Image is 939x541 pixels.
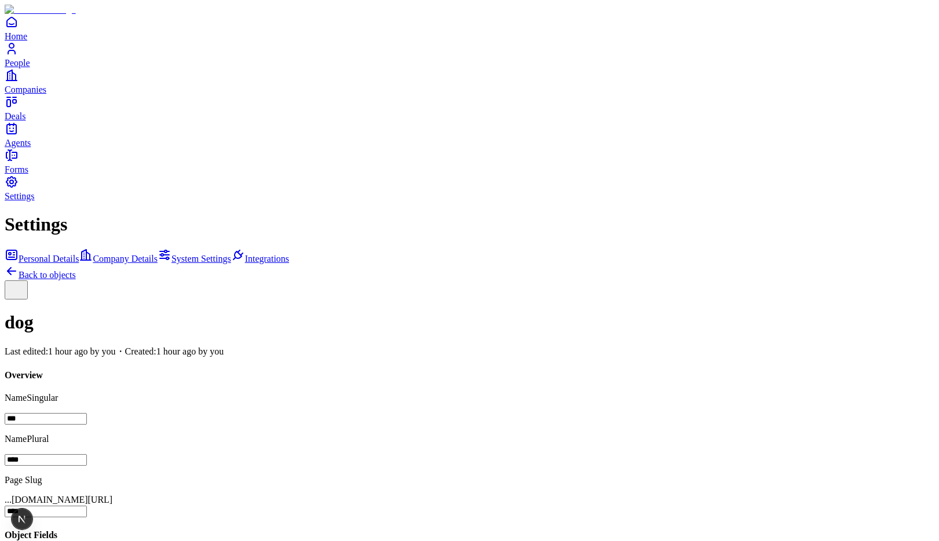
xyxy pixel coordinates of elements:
div: ...[DOMAIN_NAME][URL] [5,495,934,505]
p: Last edited: 1 hour ago by you ・Created: 1 hour ago by you [5,346,934,358]
a: Agents [5,122,934,148]
span: Home [5,31,27,41]
a: Settings [5,175,934,201]
p: Page Slug [5,475,934,485]
h4: Overview [5,370,934,381]
span: Singular [27,393,58,403]
span: Integrations [245,254,289,264]
a: Back to objects [5,270,76,280]
span: Company Details [93,254,158,264]
a: System Settings [158,254,231,264]
span: Agents [5,138,31,148]
a: Deals [5,95,934,121]
h4: Object Fields [5,530,934,540]
a: Integrations [231,254,289,264]
span: Companies [5,85,46,94]
p: Name [5,393,934,403]
a: Home [5,15,934,41]
p: Name [5,434,934,444]
a: Personal Details [5,254,79,264]
span: Personal Details [19,254,79,264]
span: Plural [27,434,49,444]
h1: Settings [5,214,934,235]
a: People [5,42,934,68]
span: Settings [5,191,35,201]
img: Item Brain Logo [5,5,76,15]
a: Companies [5,68,934,94]
span: System Settings [171,254,231,264]
span: People [5,58,30,68]
a: Company Details [79,254,158,264]
a: Forms [5,148,934,174]
span: Forms [5,165,28,174]
h1: dog [5,312,934,333]
span: Deals [5,111,25,121]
